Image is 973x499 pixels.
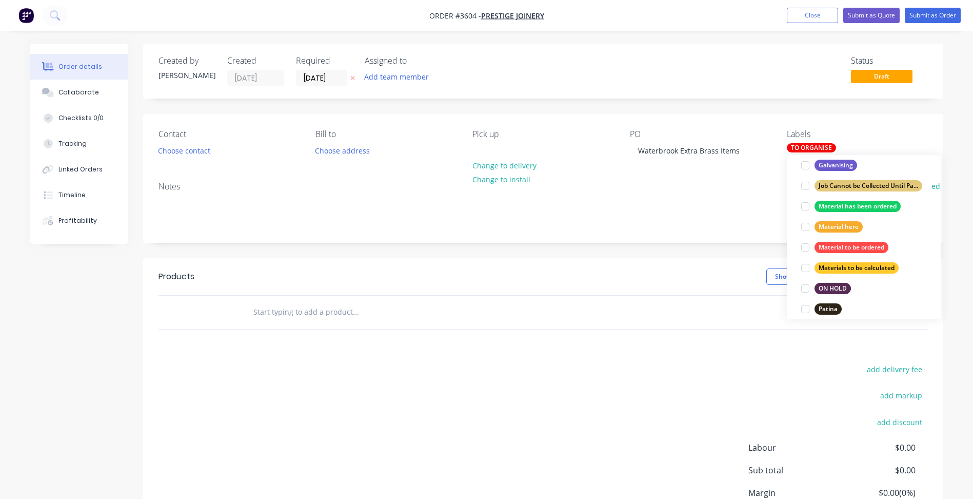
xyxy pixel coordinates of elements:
[30,105,128,131] button: Checklists 0/0
[797,281,855,296] button: ON HOLD
[843,8,900,23] button: Submit as Quote
[467,172,535,186] button: Change to install
[18,8,34,23] img: Factory
[58,139,87,148] div: Tracking
[748,442,840,454] span: Labour
[815,201,901,212] div: Material has been ordered
[30,182,128,208] button: Timeline
[152,143,215,157] button: Choose contact
[158,271,194,283] div: Products
[630,143,748,158] div: Waterbrook Extra Brass Items
[30,157,128,182] button: Linked Orders
[787,8,838,23] button: Close
[30,208,128,234] button: Profitability
[315,129,456,139] div: Bill to
[296,56,352,66] div: Required
[158,182,928,191] div: Notes
[58,216,97,225] div: Profitability
[30,131,128,157] button: Tracking
[58,88,99,97] div: Collaborate
[310,143,375,157] button: Choose address
[227,56,284,66] div: Created
[851,56,928,66] div: Status
[872,415,928,429] button: add discount
[158,56,215,66] div: Created by
[58,113,104,123] div: Checklists 0/0
[58,62,102,71] div: Order details
[748,487,840,499] span: Margin
[787,143,836,152] div: TO ORGANISE
[472,129,613,139] div: Pick up
[815,303,842,315] div: Patina
[905,8,961,23] button: Submit as Order
[851,70,912,83] span: Draft
[766,268,846,285] button: Show / Hide columns
[815,221,863,233] div: Material here
[797,199,905,214] button: Material has been ordered
[815,283,851,294] div: ON HOLD
[30,54,128,80] button: Order details
[815,242,888,253] div: Material to be ordered
[862,362,928,376] button: add delivery fee
[429,11,481,21] span: Order #3604 -
[797,302,846,316] button: Patina
[58,190,86,200] div: Timeline
[839,442,915,454] span: $0.00
[467,158,542,172] button: Change to delivery
[875,389,928,402] button: add markup
[931,181,945,191] button: edit
[797,261,903,275] button: Materials to be calculated
[839,464,915,476] span: $0.00
[630,129,770,139] div: PO
[359,70,434,84] button: Add team member
[365,56,467,66] div: Assigned to
[815,180,922,191] div: Job Cannot be Collected Until Payment is Received
[815,160,857,171] div: Galvanising
[158,129,299,139] div: Contact
[797,158,861,172] button: Galvanising
[58,165,103,174] div: Linked Orders
[797,240,892,255] button: Material to be ordered
[481,11,544,21] a: Prestige Joinery
[797,220,867,234] button: Material here
[253,302,458,322] input: Start typing to add a product...
[30,80,128,105] button: Collaborate
[815,262,899,274] div: Materials to be calculated
[797,179,926,193] button: Job Cannot be Collected Until Payment is Received
[839,487,915,499] span: $0.00 ( 0 %)
[365,70,434,84] button: Add team member
[748,464,840,476] span: Sub total
[158,70,215,81] div: [PERSON_NAME]
[787,129,927,139] div: Labels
